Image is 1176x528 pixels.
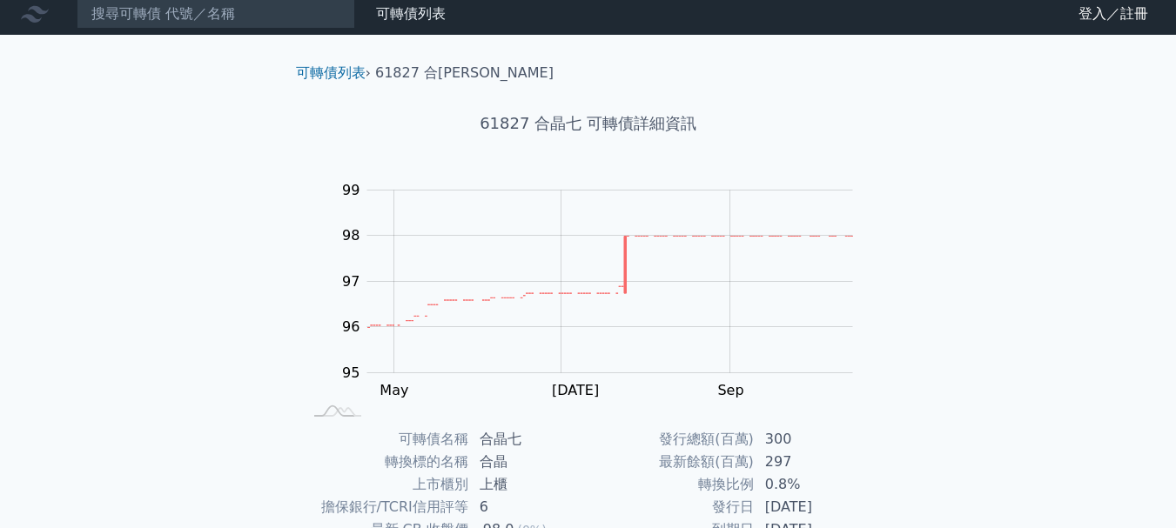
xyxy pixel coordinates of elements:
tspan: 97 [342,273,360,290]
td: 轉換標的名稱 [303,451,469,473]
td: 擔保銀行/TCRI信用評等 [303,496,469,518]
a: 可轉債列表 [296,64,366,81]
h1: 61827 合晶七 可轉債詳細資訊 [282,111,895,136]
td: 轉換比例 [588,473,755,496]
a: 可轉債列表 [376,5,446,22]
tspan: [DATE] [552,382,599,398]
td: 0.8% [755,473,874,496]
td: 合晶七 [469,428,588,451]
g: Chart [322,182,879,398]
tspan: 99 [342,182,360,198]
tspan: 96 [342,318,360,335]
li: › [296,63,371,84]
g: Series [367,237,852,328]
tspan: 98 [342,227,360,244]
td: 上櫃 [469,473,588,496]
tspan: 95 [342,364,360,381]
li: 61827 合[PERSON_NAME] [375,63,554,84]
td: 發行日 [588,496,755,518]
td: 最新餘額(百萬) [588,451,755,473]
td: 發行總額(百萬) [588,428,755,451]
td: 297 [755,451,874,473]
td: [DATE] [755,496,874,518]
tspan: Sep [717,382,743,398]
div: 聊天小工具 [1089,444,1176,528]
td: 合晶 [469,451,588,473]
tspan: May [380,382,408,398]
td: 300 [755,428,874,451]
td: 可轉債名稱 [303,428,469,451]
td: 6 [469,496,588,518]
iframe: Chat Widget [1089,444,1176,528]
td: 上市櫃別 [303,473,469,496]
